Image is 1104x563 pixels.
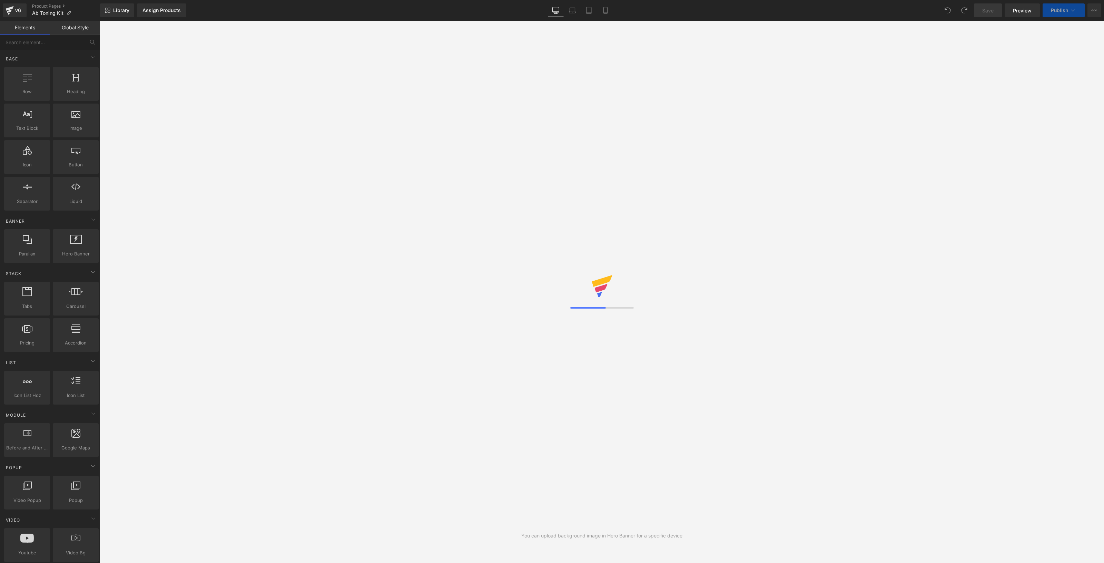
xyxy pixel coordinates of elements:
[1005,3,1040,17] a: Preview
[100,3,134,17] a: New Library
[597,3,614,17] a: Mobile
[55,549,97,556] span: Video Bg
[6,303,48,310] span: Tabs
[6,444,48,452] span: Before and After Images
[55,497,97,504] span: Popup
[941,3,955,17] button: Undo
[5,359,17,366] span: List
[55,303,97,310] span: Carousel
[5,517,21,523] span: Video
[1087,3,1101,17] button: More
[5,56,19,62] span: Base
[55,444,97,452] span: Google Maps
[50,21,100,35] a: Global Style
[5,412,27,418] span: Module
[55,125,97,132] span: Image
[55,161,97,168] span: Button
[55,250,97,258] span: Hero Banner
[55,198,97,205] span: Liquid
[548,3,564,17] a: Desktop
[32,10,63,16] span: Ab Toning Kit
[521,532,682,540] div: You can upload background image in Hero Banner for a specific device
[5,464,23,471] span: Popup
[6,198,48,205] span: Separator
[6,161,48,168] span: Icon
[6,125,48,132] span: Text Block
[6,392,48,399] span: Icon List Hoz
[55,392,97,399] span: Icon List
[142,8,181,13] div: Assign Products
[564,3,581,17] a: Laptop
[1013,7,1032,14] span: Preview
[55,88,97,95] span: Heading
[32,3,100,9] a: Product Pages
[113,7,129,13] span: Library
[982,7,994,14] span: Save
[3,3,27,17] a: v6
[6,497,48,504] span: Video Popup
[55,339,97,347] span: Accordion
[1043,3,1085,17] button: Publish
[5,270,22,277] span: Stack
[6,339,48,347] span: Pricing
[6,88,48,95] span: Row
[14,6,22,15] div: v6
[6,250,48,258] span: Parallax
[6,549,48,556] span: Youtube
[1051,8,1068,13] span: Publish
[957,3,971,17] button: Redo
[581,3,597,17] a: Tablet
[5,218,26,224] span: Banner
